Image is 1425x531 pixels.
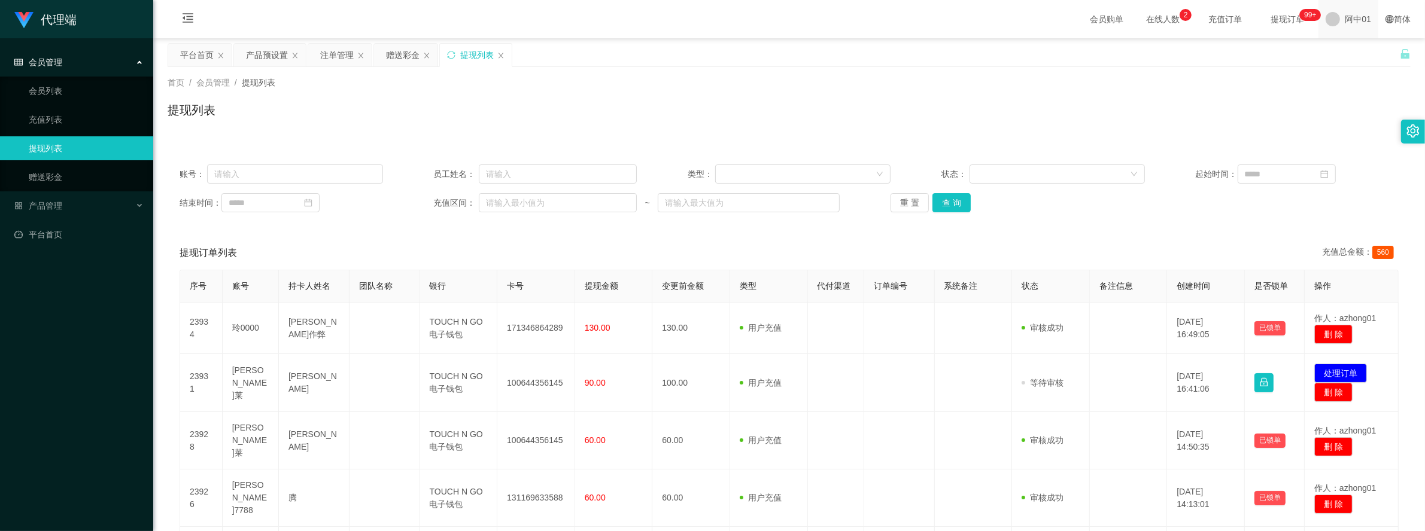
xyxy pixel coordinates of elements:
[748,323,782,332] font: 用户充值
[891,193,929,212] button: 重 置
[585,378,606,387] span: 90.00
[359,281,393,291] span: 团队名称
[932,193,971,212] button: 查 询
[1030,493,1064,502] font: 审核成功
[168,1,208,39] i: 图标： menu-fold
[497,303,575,354] td: 171346864289
[1322,247,1372,257] font: 充值总金额：
[232,281,249,291] span: 账号
[223,354,279,412] td: [PERSON_NAME]莱
[14,58,23,66] i: 图标： table
[242,78,275,87] span: 提现列表
[874,281,907,291] span: 订单编号
[291,52,299,59] i: 图标： 关闭
[235,78,237,87] span: /
[430,281,446,291] span: 银行
[1030,378,1064,387] font: 等待审核
[585,493,606,502] span: 60.00
[479,164,637,184] input: 请输入
[1314,483,1377,493] span: 作人：azhong01
[1314,364,1367,383] button: 处理订单
[279,412,350,469] td: [PERSON_NAME]
[652,469,730,527] td: 60.00
[585,281,618,291] span: 提现金额
[1314,313,1377,323] span: 作人：azhong01
[29,201,62,210] font: 产品管理
[740,281,756,291] span: 类型
[180,354,223,412] td: 23931
[507,281,524,291] span: 卡号
[818,281,851,291] span: 代付渠道
[652,412,730,469] td: 60.00
[223,412,279,469] td: [PERSON_NAME]莱
[1177,281,1210,291] span: 创建时间
[14,202,23,210] i: 图标： AppStore-O
[1314,325,1353,344] button: 删 除
[1254,321,1286,335] button: 已锁单
[180,44,214,66] div: 平台首页
[168,78,184,87] span: 首页
[14,12,34,29] img: logo.9652507e.png
[658,193,840,212] input: 请输入最大值为
[433,168,479,181] span: 员工姓名：
[1314,437,1353,456] button: 删 除
[1406,124,1420,138] i: 图标： 设置
[14,14,77,24] a: 代理端
[1099,281,1133,291] span: 备注信息
[420,469,498,527] td: TOUCH N GO 电子钱包
[479,193,637,212] input: 请输入最小值为
[1167,354,1245,412] td: [DATE] 16:41:06
[876,170,883,179] i: 图标： 向下
[637,197,658,209] span: ~
[223,469,279,527] td: [PERSON_NAME]7788
[585,435,606,445] span: 60.00
[29,57,62,67] font: 会员管理
[1022,281,1038,291] span: 状态
[1400,48,1411,59] i: 图标： 解锁
[1314,383,1353,402] button: 删 除
[41,1,77,39] h1: 代理端
[944,281,978,291] span: 系统备注
[420,303,498,354] td: TOUCH N GO 电子钱包
[357,52,364,59] i: 图标： 关闭
[1208,14,1242,24] font: 充值订单
[585,323,610,332] span: 130.00
[180,246,237,260] span: 提现订单列表
[1299,9,1321,21] sup: 1211
[1314,281,1331,291] span: 操作
[207,164,382,184] input: 请输入
[1254,434,1286,448] button: 已锁单
[168,101,215,119] h1: 提现列表
[497,354,575,412] td: 100644356145
[1320,170,1329,178] i: 图标： 日历
[1167,412,1245,469] td: [DATE] 14:50:35
[1314,495,1353,514] button: 删 除
[180,412,223,469] td: 23928
[279,469,350,527] td: 腾
[189,78,192,87] span: /
[1394,14,1411,24] font: 简体
[423,52,430,59] i: 图标： 关闭
[29,136,144,160] a: 提现列表
[180,168,207,181] span: 账号：
[662,281,704,291] span: 变更前金额
[1372,246,1394,259] span: 560
[652,303,730,354] td: 130.00
[1030,435,1064,445] font: 审核成功
[1184,9,1188,21] p: 2
[1167,303,1245,354] td: [DATE] 16:49:05
[180,303,223,354] td: 23934
[386,44,420,66] div: 赠送彩金
[288,281,330,291] span: 持卡人姓名
[14,222,144,246] a: 图标： 仪表板平台首页
[180,469,223,527] td: 23926
[1167,469,1245,527] td: [DATE] 14:13:01
[279,354,350,412] td: [PERSON_NAME]
[1131,170,1138,179] i: 图标： 向下
[1030,323,1064,332] font: 审核成功
[29,108,144,132] a: 充值列表
[497,412,575,469] td: 100644356145
[420,412,498,469] td: TOUCH N GO 电子钱包
[180,197,221,209] span: 结束时间：
[1180,9,1192,21] sup: 2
